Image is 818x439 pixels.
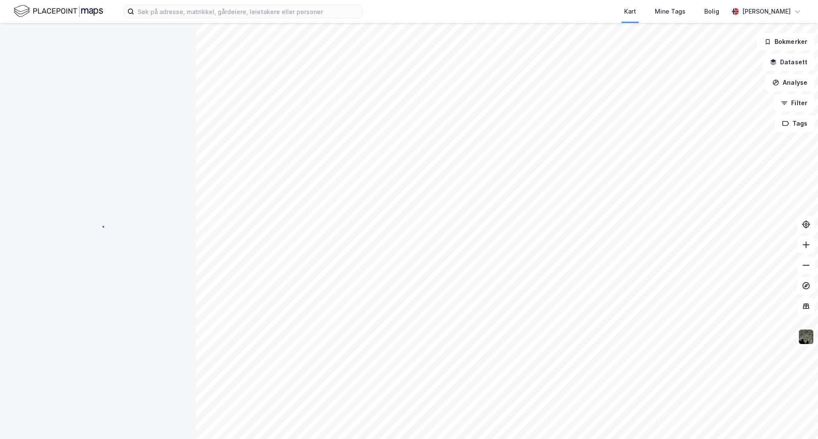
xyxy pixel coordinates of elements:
img: spinner.a6d8c91a73a9ac5275cf975e30b51cfb.svg [91,219,105,233]
div: [PERSON_NAME] [742,6,791,17]
img: logo.f888ab2527a4732fd821a326f86c7f29.svg [14,4,103,19]
div: Bolig [704,6,719,17]
button: Bokmerker [757,33,815,50]
img: 9k= [798,329,814,345]
button: Filter [774,95,815,112]
iframe: Chat Widget [775,398,818,439]
button: Tags [775,115,815,132]
input: Søk på adresse, matrikkel, gårdeiere, leietakere eller personer [134,5,362,18]
button: Analyse [765,74,815,91]
button: Datasett [763,54,815,71]
div: Kart [624,6,636,17]
div: Mine Tags [655,6,686,17]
